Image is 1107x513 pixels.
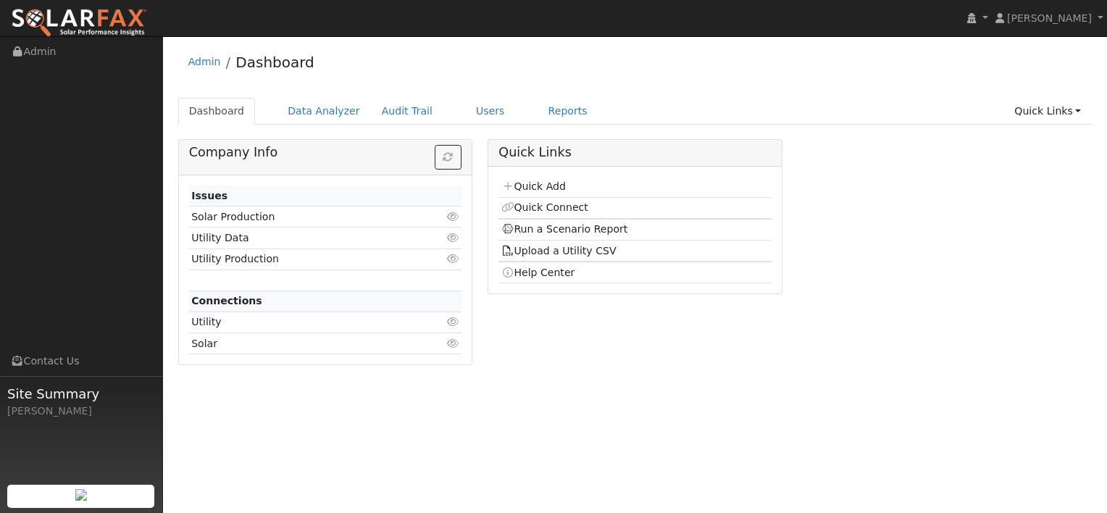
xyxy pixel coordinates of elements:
[178,98,256,125] a: Dashboard
[189,228,418,249] td: Utility Data
[446,338,459,349] i: Click to view
[446,212,459,222] i: Click to view
[189,312,418,333] td: Utility
[501,201,588,213] a: Quick Connect
[189,249,418,270] td: Utility Production
[501,267,575,278] a: Help Center
[498,145,771,160] h5: Quick Links
[501,245,617,256] a: Upload a Utility CSV
[191,190,227,201] strong: Issues
[538,98,598,125] a: Reports
[11,8,147,38] img: SolarFax
[75,489,87,501] img: retrieve
[235,54,314,71] a: Dashboard
[501,223,628,235] a: Run a Scenario Report
[446,233,459,243] i: Click to view
[189,145,461,160] h5: Company Info
[189,333,418,354] td: Solar
[465,98,516,125] a: Users
[501,180,566,192] a: Quick Add
[191,295,262,306] strong: Connections
[371,98,443,125] a: Audit Trail
[446,317,459,327] i: Click to view
[277,98,371,125] a: Data Analyzer
[7,384,155,404] span: Site Summary
[446,254,459,264] i: Click to view
[1007,12,1092,24] span: [PERSON_NAME]
[188,56,221,67] a: Admin
[7,404,155,419] div: [PERSON_NAME]
[189,207,418,228] td: Solar Production
[1003,98,1092,125] a: Quick Links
